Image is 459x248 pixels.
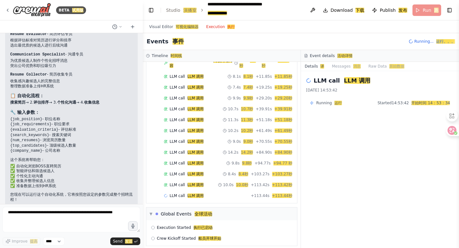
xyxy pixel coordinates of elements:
font: +51.18秒 [274,118,292,122]
font: 原始数据 [389,64,404,69]
font: 10.0秒 [236,183,248,187]
span: + 11.85s [256,74,292,79]
span: + 70.55s [256,139,292,144]
font: 演播室 [183,8,197,13]
font: +70.55秒 [274,139,292,144]
span: LLM call [170,106,204,112]
font: +103.27秒 [272,172,292,176]
code: {search_keywords} [10,133,49,137]
button: Hide left sidebar [147,6,156,15]
font: 8.1秒 [243,74,253,79]
font: 下载 [355,8,364,13]
font: 活动详情 [337,54,353,58]
strong: 评估排序 [33,100,49,105]
div: [DATE] 14:53:42 [306,88,454,93]
font: 10.2秒 [241,128,253,133]
font: LLM 调用 [187,161,204,165]
span: LLM call [170,193,204,198]
font: 9.8秒 [242,161,252,165]
li: - 评估标准 [10,127,133,133]
button: Send 发送 [110,237,140,245]
font: 执行已启动 [193,225,213,230]
p: 您现在可以运行这个自动化系统，它将按照您设定的参数完成整个招聘流程！ [10,192,133,202]
p: - 简历评估专员 [10,32,133,37]
span: 7.4s [233,85,253,90]
font: LLM 调用 [187,118,204,122]
span: + 61.49s [256,128,292,133]
font: 11.3秒 [241,118,253,122]
span: + 113.42s [251,182,292,187]
li: 收集感兴趣候选人的完整信息 [10,79,133,84]
span: Read website content [170,58,234,68]
li: ✅ 收集并整理候选人信息 [10,179,133,184]
button: Click to speak your automation idea [128,221,138,231]
li: - 公司名称 [10,148,133,154]
li: - 搜索关键词 [10,133,133,138]
font: +113.42秒 [272,183,292,187]
font: +11.85秒 [274,74,292,79]
span: Execution Started [157,225,213,230]
li: 突出公司优势和职位吸引力 [10,63,133,69]
font: 时间线 [171,54,182,58]
strong: 收集信息 [84,100,99,105]
span: 8.4s [228,171,248,177]
span: 9.0s [233,139,253,144]
font: 9.0秒 [243,139,253,144]
p: - 沟通专员 [10,52,133,57]
font: LLM 调用 [187,74,204,79]
span: + 29.20s [256,96,292,101]
code: {job_requirements} [10,122,52,127]
button: Raw Data 原始数据 [365,62,408,71]
span: 10.0s [223,182,248,187]
font: 全球活动 [194,211,212,216]
li: → 2. → 3. → 4. [10,100,133,105]
font: LLM 调用 [344,77,370,84]
span: + 84.90s [256,150,292,155]
li: ✅ 个性化主动沟通 [10,174,133,179]
button: Download 下载 [320,4,367,16]
div: Global Events [161,211,212,217]
span: 10.7s [228,106,253,112]
button: Details 详 [301,62,328,71]
a: Studio 演播室 [166,8,197,13]
button: Execution [202,23,239,31]
font: LLM 调用 [187,85,204,90]
h2: Events [147,37,184,46]
div: BETA [56,6,86,14]
li: 根据评估标准对简历进行评分和排序 [10,38,133,43]
h2: LLM call [314,76,370,85]
span: 1.8s [239,58,259,68]
font: LLM 调用 [187,172,204,176]
span: Crew Kickoff Started [157,236,221,241]
font: +94.77 秒 [273,161,292,165]
font: 船员开球开始 [198,236,221,241]
font: 发送 [125,239,133,244]
code: {job_position} [10,117,42,121]
button: Start a new chat [127,23,138,31]
font: LLM 调用 [187,128,204,133]
span: + 3.57s [262,58,292,68]
code: Communication Specialist [10,52,65,57]
p: - 简历收集专员 [10,72,133,77]
font: +29.20秒 [274,96,292,100]
span: 9.9s [233,96,253,101]
li: 为优质候选人制作个性化招呼消息 [10,58,133,63]
span: LLM call [170,85,204,90]
img: Logo [13,3,51,17]
div: 14:48 [10,204,133,208]
nav: breadcrumb [166,1,279,19]
span: Running [316,100,342,106]
span: LLM call [170,74,204,79]
span: + 51.18s [256,117,292,122]
font: 消息 [353,64,361,69]
font: 运行。。。 [436,39,455,44]
button: Visual Editor [145,23,202,31]
font: 10.7秒 [241,107,253,111]
span: + 113.44s [251,193,292,198]
span: 8.1s [233,74,253,79]
font: 可视化编辑器 [176,25,199,29]
li: 选出最优质的候选人进行后续沟通 [10,43,133,48]
span: LLM call [170,96,204,101]
span: ▼ [149,211,152,216]
span: 10.2s [228,128,253,133]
